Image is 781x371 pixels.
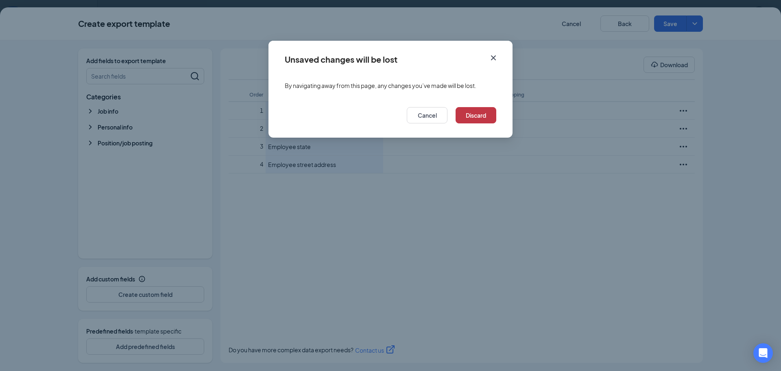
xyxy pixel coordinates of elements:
button: Cancel [407,107,447,123]
span: By navigating away from this page, any changes you’ve made will be lost. [285,81,476,90]
button: Close [482,41,513,67]
svg: Cross [489,53,498,63]
div: Unsaved changes will be lost [285,55,397,64]
button: Discard [456,107,496,123]
div: Open Intercom Messenger [753,343,773,363]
